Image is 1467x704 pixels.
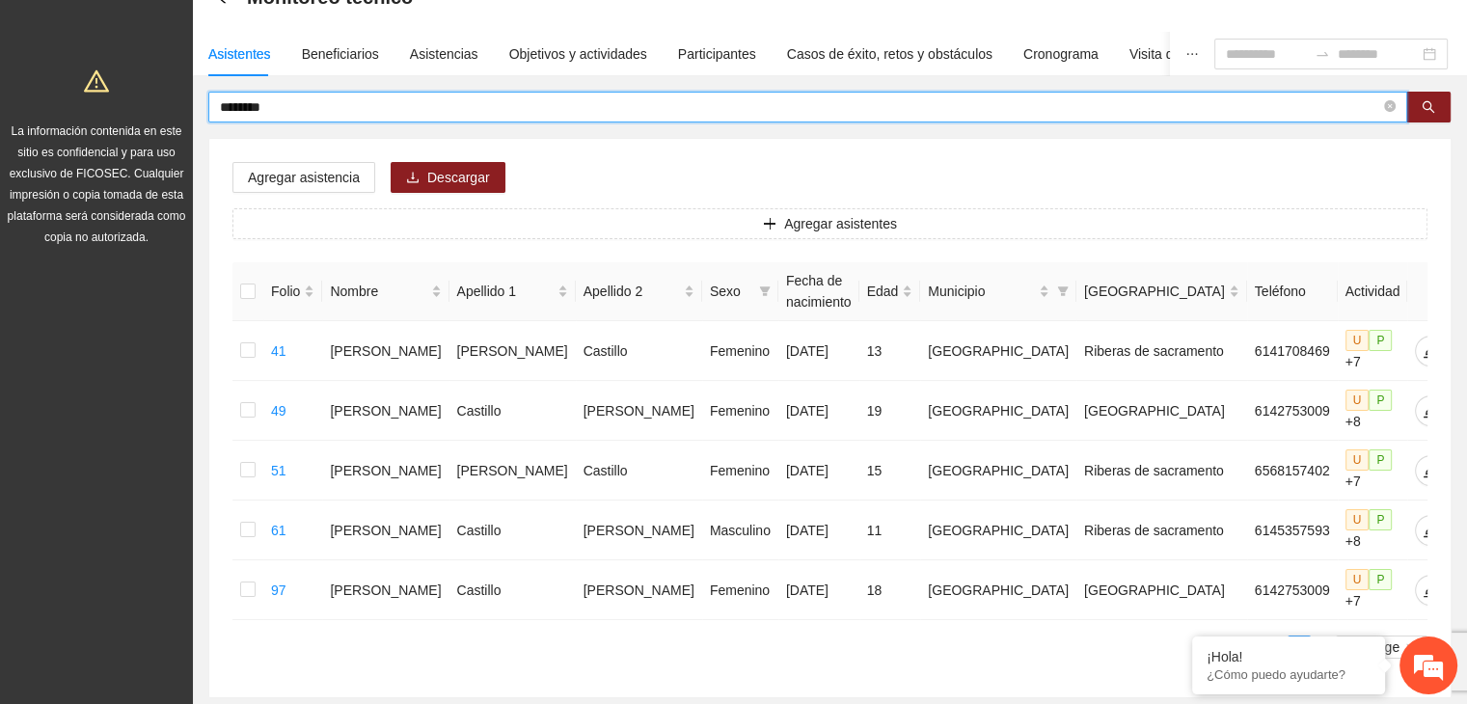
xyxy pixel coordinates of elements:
[1369,330,1392,351] span: P
[391,162,505,193] button: downloadDescargar
[1076,381,1247,441] td: [GEOGRAPHIC_DATA]
[778,501,859,560] td: [DATE]
[1288,636,1311,659] li: 1
[322,501,448,560] td: [PERSON_NAME]
[322,321,448,381] td: [PERSON_NAME]
[322,441,448,501] td: [PERSON_NAME]
[1247,501,1338,560] td: 6145357593
[1369,449,1392,471] span: P
[1076,501,1247,560] td: Riberas de sacramento
[1345,449,1370,471] span: U
[867,281,899,302] span: Edad
[1416,523,1445,538] span: edit
[920,321,1076,381] td: [GEOGRAPHIC_DATA]
[702,381,778,441] td: Femenino
[322,381,448,441] td: [PERSON_NAME]
[859,321,921,381] td: 13
[1369,569,1392,590] span: P
[920,262,1076,321] th: Municipio
[778,381,859,441] td: [DATE]
[10,486,367,554] textarea: Escriba su mensaje y pulse “Intro”
[1338,321,1408,381] td: +7
[1338,381,1408,441] td: +8
[702,560,778,620] td: Femenino
[920,381,1076,441] td: [GEOGRAPHIC_DATA]
[1264,636,1288,659] button: left
[1345,569,1370,590] span: U
[1415,455,1446,486] button: edit
[576,262,702,321] th: Apellido 2
[859,441,921,501] td: 15
[1311,636,1334,659] li: Next Page
[920,441,1076,501] td: [GEOGRAPHIC_DATA]
[778,262,859,321] th: Fecha de nacimiento
[1345,330,1370,351] span: U
[678,43,756,65] div: Participantes
[584,281,680,302] span: Apellido 2
[1338,501,1408,560] td: +8
[1338,441,1408,501] td: +7
[784,213,897,234] span: Agregar asistentes
[248,167,360,188] span: Agregar asistencia
[449,560,576,620] td: Castillo
[1247,441,1338,501] td: 6568157402
[449,262,576,321] th: Apellido 1
[787,43,992,65] div: Casos de éxito, retos y obstáculos
[271,281,300,302] span: Folio
[406,171,420,186] span: download
[1170,32,1214,76] button: ellipsis
[232,162,375,193] button: Agregar asistencia
[1369,509,1392,530] span: P
[710,281,751,302] span: Sexo
[1415,395,1446,426] button: edit
[859,381,921,441] td: 19
[1345,509,1370,530] span: U
[449,441,576,501] td: [PERSON_NAME]
[271,343,286,359] a: 41
[1057,285,1069,297] span: filter
[449,321,576,381] td: [PERSON_NAME]
[702,501,778,560] td: Masculino
[271,582,286,598] a: 97
[1338,262,1408,321] th: Actividad
[330,281,426,302] span: Nombre
[1422,100,1435,116] span: search
[576,441,702,501] td: Castillo
[410,43,478,65] div: Asistencias
[100,98,324,123] div: Chatee con nosotros ahora
[1416,343,1445,359] span: edit
[449,381,576,441] td: Castillo
[859,560,921,620] td: 18
[1415,575,1446,606] button: edit
[1076,262,1247,321] th: Colonia
[1384,100,1396,112] span: close-circle
[271,523,286,538] a: 61
[1247,560,1338,620] td: 6142753009
[208,43,271,65] div: Asistentes
[702,321,778,381] td: Femenino
[316,10,363,56] div: Minimizar ventana de chat en vivo
[1207,649,1371,664] div: ¡Hola!
[1207,667,1371,682] p: ¿Cómo puedo ayudarte?
[271,463,286,478] a: 51
[928,281,1035,302] span: Municipio
[1185,47,1199,61] span: ellipsis
[302,43,379,65] div: Beneficiarios
[1345,390,1370,411] span: U
[263,262,322,321] th: Folio
[778,321,859,381] td: [DATE]
[322,262,448,321] th: Nombre
[1084,281,1225,302] span: [GEOGRAPHIC_DATA]
[457,281,554,302] span: Apellido 1
[778,441,859,501] td: [DATE]
[1076,560,1247,620] td: [GEOGRAPHIC_DATA]
[755,277,774,306] span: filter
[1336,636,1427,659] div: Page Size
[427,167,490,188] span: Descargar
[859,262,921,321] th: Edad
[778,560,859,620] td: [DATE]
[1415,515,1446,546] button: edit
[1076,441,1247,501] td: Riberas de sacramento
[112,237,266,432] span: Estamos en línea.
[1369,390,1392,411] span: P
